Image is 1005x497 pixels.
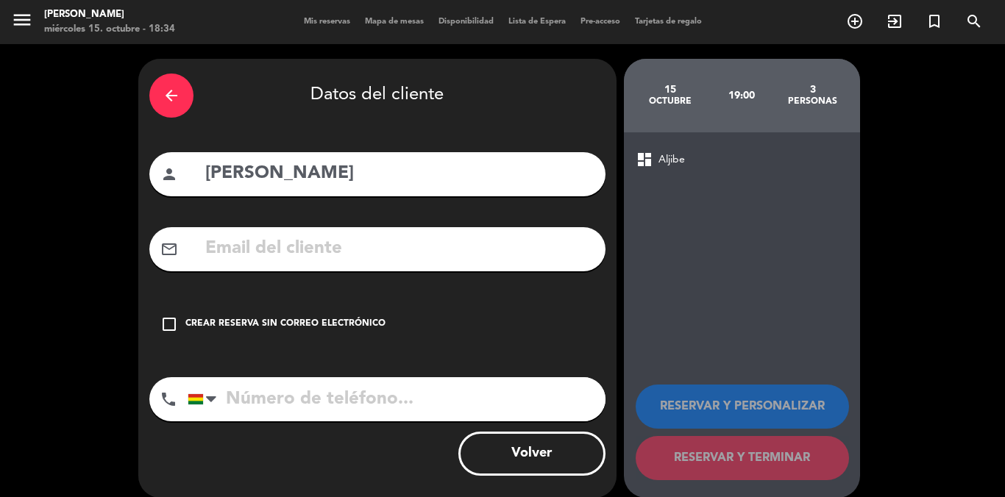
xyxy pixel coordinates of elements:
[501,18,573,26] span: Lista de Espera
[11,9,33,36] button: menu
[777,84,848,96] div: 3
[846,12,864,30] i: add_circle_outline
[204,159,594,189] input: Nombre del cliente
[965,12,983,30] i: search
[185,317,386,332] div: Crear reserva sin correo electrónico
[628,18,709,26] span: Tarjetas de regalo
[160,240,178,258] i: mail_outline
[886,12,903,30] i: exit_to_app
[635,84,706,96] div: 15
[777,96,848,107] div: personas
[358,18,431,26] span: Mapa de mesas
[163,87,180,104] i: arrow_back
[296,18,358,26] span: Mis reservas
[188,377,606,421] input: Número de teléfono...
[636,385,849,429] button: RESERVAR Y PERSONALIZAR
[160,315,178,333] i: check_box_outline_blank
[926,12,943,30] i: turned_in_not
[149,70,606,121] div: Datos del cliente
[636,151,653,168] span: dashboard
[658,151,685,168] span: Aljibe
[431,18,501,26] span: Disponibilidad
[160,390,177,408] i: phone
[635,96,706,107] div: octubre
[11,9,33,31] i: menu
[188,378,222,421] div: Bolivia: +591
[636,436,849,480] button: RESERVAR Y TERMINAR
[573,18,628,26] span: Pre-acceso
[458,432,606,476] button: Volver
[706,70,777,121] div: 19:00
[44,22,175,37] div: miércoles 15. octubre - 18:34
[204,234,594,264] input: Email del cliente
[44,7,175,22] div: [PERSON_NAME]
[160,165,178,183] i: person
